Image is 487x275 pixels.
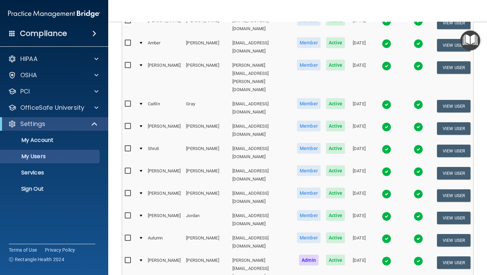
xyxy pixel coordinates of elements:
[382,256,391,266] img: tick.e7d51cea.svg
[9,256,64,263] span: Ⓒ Rectangle Health 2024
[348,58,370,97] td: [DATE]
[348,36,370,58] td: [DATE]
[8,104,98,112] a: OfficeSafe University
[20,55,38,63] p: HIPAA
[414,256,423,266] img: tick.e7d51cea.svg
[4,186,97,192] p: Sign Out
[299,255,319,266] span: Admin
[230,209,294,231] td: [EMAIL_ADDRESS][DOMAIN_NAME]
[45,247,75,253] a: Privacy Policy
[20,71,37,79] p: OSHA
[20,104,84,112] p: OfficeSafe University
[348,164,370,186] td: [DATE]
[230,186,294,209] td: [EMAIL_ADDRESS][DOMAIN_NAME]
[183,97,230,119] td: Gray
[348,97,370,119] td: [DATE]
[460,30,480,50] button: Open Resource Center
[437,100,470,112] button: View User
[297,210,321,221] span: Member
[145,142,183,164] td: Shruti
[297,98,321,109] span: Member
[437,256,470,269] button: View User
[230,14,294,36] td: [EMAIL_ADDRESS][DOMAIN_NAME]
[8,87,98,96] a: PCI
[414,61,423,71] img: tick.e7d51cea.svg
[230,164,294,186] td: [EMAIL_ADDRESS][DOMAIN_NAME]
[326,232,345,243] span: Active
[348,186,370,209] td: [DATE]
[20,87,30,96] p: PCI
[414,234,423,244] img: tick.e7d51cea.svg
[8,7,100,21] img: PMB logo
[414,212,423,221] img: tick.e7d51cea.svg
[230,58,294,97] td: [PERSON_NAME][EMAIL_ADDRESS][PERSON_NAME][DOMAIN_NAME]
[9,247,37,253] a: Terms of Use
[145,97,183,119] td: Caitlin
[437,167,470,179] button: View User
[437,145,470,157] button: View User
[326,255,345,266] span: Active
[437,61,470,74] button: View User
[382,61,391,71] img: tick.e7d51cea.svg
[348,209,370,231] td: [DATE]
[20,29,67,38] h4: Compliance
[145,58,183,97] td: [PERSON_NAME]
[145,119,183,142] td: [PERSON_NAME]
[297,165,321,176] span: Member
[414,145,423,154] img: tick.e7d51cea.svg
[437,122,470,135] button: View User
[326,143,345,154] span: Active
[348,14,370,36] td: [DATE]
[4,169,97,176] p: Services
[183,36,230,58] td: [PERSON_NAME]
[382,17,391,26] img: tick.e7d51cea.svg
[297,143,321,154] span: Member
[8,55,98,63] a: HIPAA
[326,37,345,48] span: Active
[382,189,391,199] img: tick.e7d51cea.svg
[230,142,294,164] td: [EMAIL_ADDRESS][DOMAIN_NAME]
[382,167,391,176] img: tick.e7d51cea.svg
[414,39,423,48] img: tick.e7d51cea.svg
[326,121,345,131] span: Active
[414,100,423,109] img: tick.e7d51cea.svg
[4,153,97,160] p: My Users
[183,142,230,164] td: [PERSON_NAME]
[297,121,321,131] span: Member
[326,210,345,221] span: Active
[183,231,230,253] td: [PERSON_NAME]
[437,17,470,29] button: View User
[183,186,230,209] td: [PERSON_NAME]
[437,39,470,51] button: View User
[348,231,370,253] td: [DATE]
[382,122,391,132] img: tick.e7d51cea.svg
[414,17,423,26] img: tick.e7d51cea.svg
[382,234,391,244] img: tick.e7d51cea.svg
[326,60,345,70] span: Active
[145,209,183,231] td: [PERSON_NAME]
[382,39,391,48] img: tick.e7d51cea.svg
[145,14,183,36] td: [PERSON_NAME]
[414,189,423,199] img: tick.e7d51cea.svg
[145,36,183,58] td: Amber
[230,97,294,119] td: [EMAIL_ADDRESS][DOMAIN_NAME]
[183,14,230,36] td: [PERSON_NAME]
[230,36,294,58] td: [EMAIL_ADDRESS][DOMAIN_NAME]
[326,165,345,176] span: Active
[230,119,294,142] td: [EMAIL_ADDRESS][DOMAIN_NAME]
[20,120,45,128] p: Settings
[348,119,370,142] td: [DATE]
[326,188,345,198] span: Active
[414,167,423,176] img: tick.e7d51cea.svg
[437,212,470,224] button: View User
[183,119,230,142] td: [PERSON_NAME]
[8,120,98,128] a: Settings
[297,232,321,243] span: Member
[297,60,321,70] span: Member
[382,100,391,109] img: tick.e7d51cea.svg
[297,37,321,48] span: Member
[145,186,183,209] td: [PERSON_NAME]
[183,209,230,231] td: Jordan
[382,145,391,154] img: tick.e7d51cea.svg
[348,142,370,164] td: [DATE]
